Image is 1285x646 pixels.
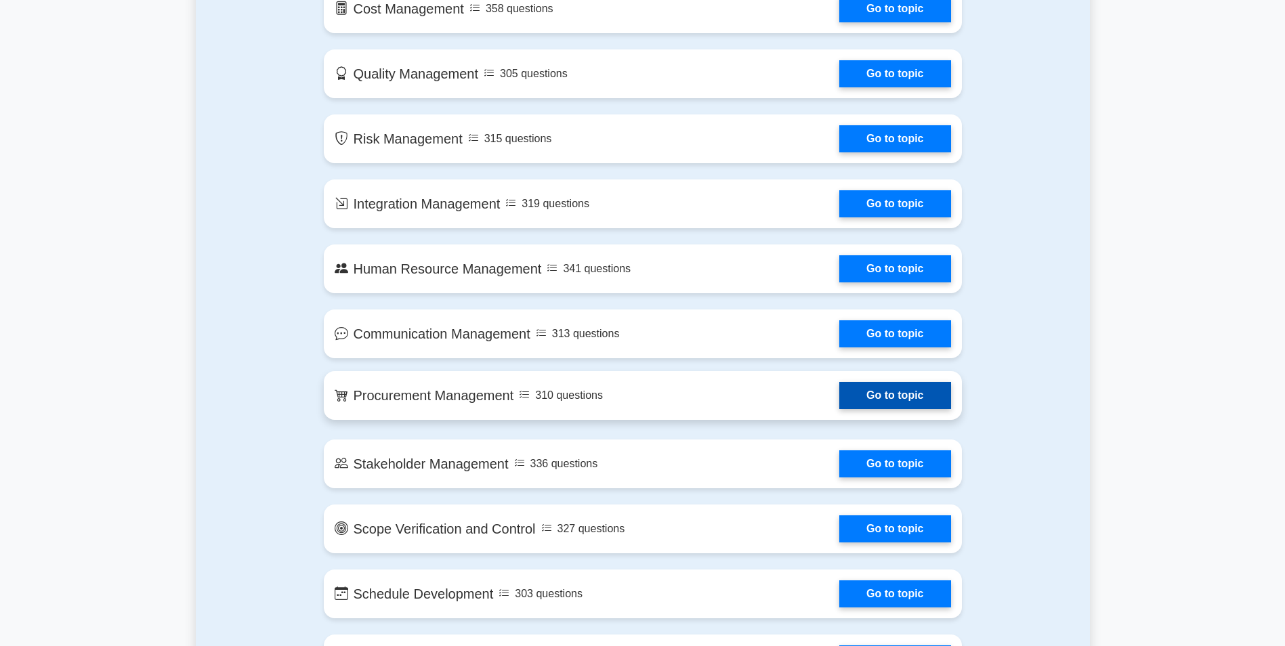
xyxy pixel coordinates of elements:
a: Go to topic [839,382,950,409]
a: Go to topic [839,515,950,542]
a: Go to topic [839,190,950,217]
a: Go to topic [839,125,950,152]
a: Go to topic [839,580,950,607]
a: Go to topic [839,320,950,347]
a: Go to topic [839,255,950,282]
a: Go to topic [839,60,950,87]
a: Go to topic [839,450,950,477]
